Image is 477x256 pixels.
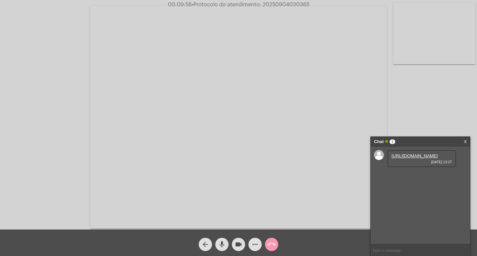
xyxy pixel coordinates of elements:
[218,240,226,248] mat-icon: mic
[192,2,309,7] span: Protocolo do atendimento: 20250904030365
[392,160,452,164] span: [DATE] 13:27
[235,240,242,248] mat-icon: videocam
[268,240,276,248] mat-icon: call_end
[392,153,438,158] a: [URL][DOMAIN_NAME]
[168,2,192,7] span: 00:09:56
[192,2,193,7] span: •
[374,137,384,147] strong: Chat
[385,140,388,143] span: Online
[251,240,259,248] mat-icon: more_horiz
[390,139,395,144] span: 1
[464,137,467,147] a: X
[371,244,470,256] input: Type a message
[201,240,209,248] mat-icon: arrow_back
